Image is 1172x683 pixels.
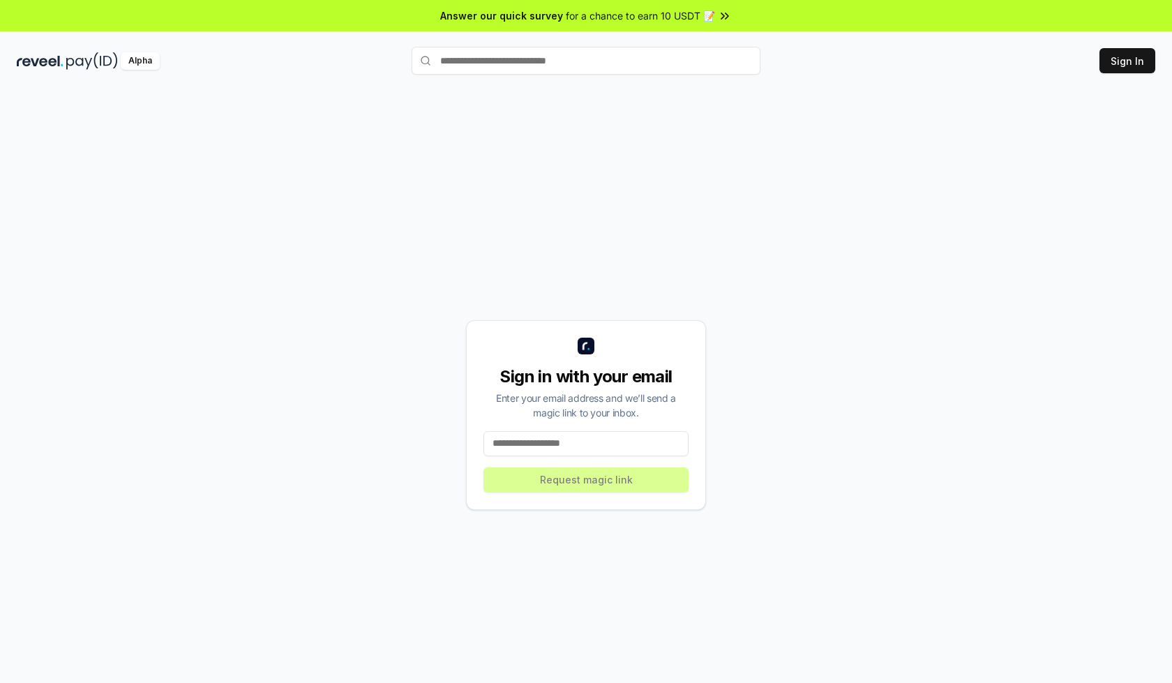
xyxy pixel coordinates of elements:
[483,366,689,388] div: Sign in with your email
[1099,48,1155,73] button: Sign In
[17,52,63,70] img: reveel_dark
[566,8,715,23] span: for a chance to earn 10 USDT 📝
[121,52,160,70] div: Alpha
[66,52,118,70] img: pay_id
[578,338,594,354] img: logo_small
[440,8,563,23] span: Answer our quick survey
[483,391,689,420] div: Enter your email address and we’ll send a magic link to your inbox.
